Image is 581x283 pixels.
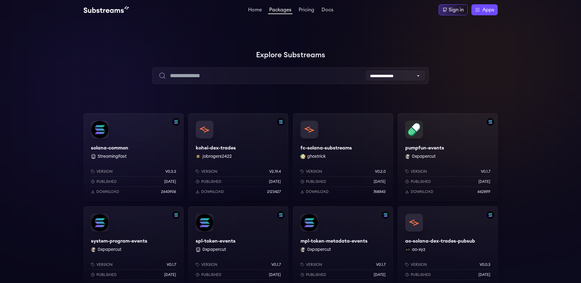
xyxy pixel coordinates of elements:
p: [DATE] [269,272,281,277]
p: Published [96,272,117,277]
img: Filter by solana network [277,118,285,126]
p: Version [306,262,322,267]
p: Download [411,189,433,194]
p: Download [201,189,224,194]
p: Version [306,169,322,174]
p: Published [411,272,431,277]
p: v0.1.7 [271,262,281,267]
p: 768843 [373,189,386,194]
p: [DATE] [478,272,490,277]
img: Filter by solana network [277,211,285,219]
button: 0xpapercut [202,247,226,253]
p: v0.1.7 [481,169,490,174]
p: Published [306,272,326,277]
p: Download [306,189,329,194]
p: [DATE] [269,179,281,184]
p: [DATE] [374,272,386,277]
div: Sign in [449,6,464,13]
p: v0.2.0 [375,169,386,174]
a: Filter by solana networkpumpfun-eventspumpfun-events0xpapercut 0xpapercutVersionv0.1.7Published[D... [398,113,498,202]
p: v0.1.7 [167,262,176,267]
p: v0.0.3 [480,262,490,267]
p: Version [201,169,217,174]
p: Published [201,272,221,277]
p: Published [96,179,117,184]
p: Version [201,262,217,267]
button: 0xpapercut [307,247,331,253]
p: v0.1.7 [376,262,386,267]
p: Published [201,179,221,184]
img: Substream's logo [84,6,129,13]
a: Docs [320,7,334,13]
p: [DATE] [164,179,176,184]
p: [DATE] [374,179,386,184]
img: Filter by solana network [487,118,494,126]
img: Filter by solana network [382,211,389,219]
button: ghostrick [307,153,326,160]
p: 2643906 [161,189,176,194]
a: Sign in [439,4,468,15]
p: Download [96,189,119,194]
p: Version [411,262,427,267]
a: Home [247,7,263,13]
button: 0xpapercut [98,247,121,253]
button: jobrogers2422 [202,153,232,160]
p: v0.3.3 [165,169,176,174]
p: Version [411,169,427,174]
a: Packages [268,7,292,14]
p: Version [96,169,113,174]
p: Published [411,179,431,184]
span: Apps [482,6,494,13]
img: Filter by solana network [487,211,494,219]
a: Pricing [297,7,315,13]
p: 662899 [477,189,490,194]
img: Filter by solana network [172,118,180,126]
a: fc-solana-substreamsfc-solana-substreamsghostrick ghostrickVersionv0.2.0Published[DATE]Download76... [293,113,393,202]
p: 2123427 [267,189,281,194]
a: Filter by solana networkkohei-dex-tradeskohei-dex-tradesjobrogers2422 jobrogers2422Versionv2.19.4... [188,113,288,202]
button: StreamingFast [98,153,126,160]
p: Version [96,262,113,267]
h1: Explore Substreams [84,49,498,61]
p: Published [306,179,326,184]
a: Filter by solana networksolana-commonsolana-common StreamingFastVersionv0.3.3Published[DATE]Downl... [84,113,183,202]
img: Filter by solana network [172,211,180,219]
button: ao-xyz [412,247,425,253]
button: 0xpapercut [412,153,436,160]
p: [DATE] [478,179,490,184]
p: v2.19.4 [269,169,281,174]
p: [DATE] [164,272,176,277]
